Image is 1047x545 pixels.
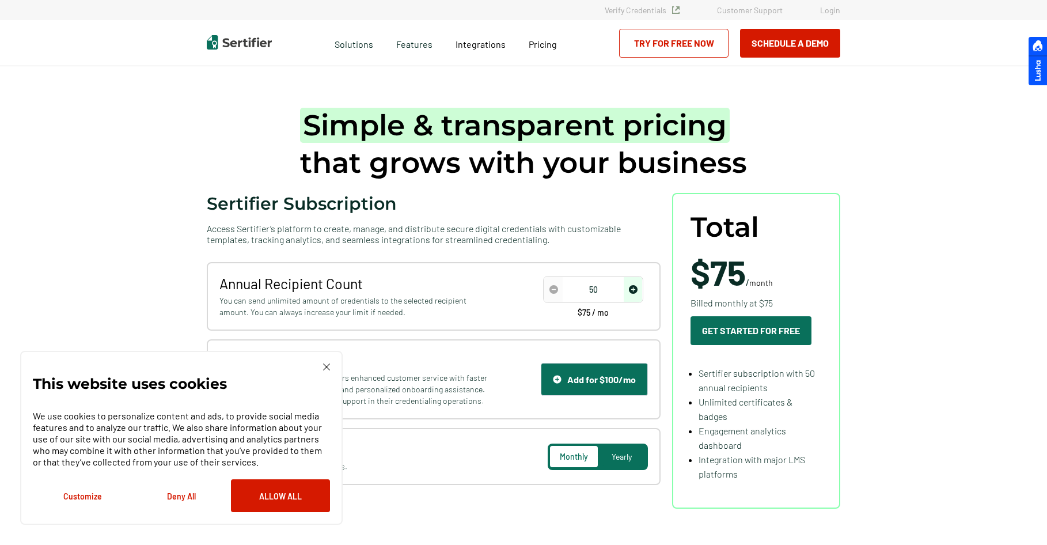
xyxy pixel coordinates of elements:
[691,251,746,293] span: $75
[740,29,840,58] button: Schedule a Demo
[699,368,815,393] span: Sertifier subscription with 50 annual recipients
[529,36,557,50] a: Pricing
[219,295,491,318] span: You can send unlimited amount of credentials to the selected recipient amount. You can always inc...
[300,108,730,143] span: Simple & transparent pricing
[699,425,786,451] span: Engagement analytics dashboard
[691,211,759,243] span: Total
[33,410,330,468] p: We use cookies to personalize content and ads, to provide social media features and to analyze ou...
[624,277,642,302] span: increase number
[207,35,272,50] img: Sertifier | Digital Credentialing Platform
[612,452,632,461] span: Yearly
[691,296,773,310] span: Billed monthly at $75
[717,5,783,15] a: Customer Support
[456,39,506,50] span: Integrations
[544,277,563,302] span: decrease number
[132,479,231,512] button: Deny All
[672,6,680,14] img: Verified
[619,29,729,58] a: Try for Free Now
[529,39,557,50] span: Pricing
[33,479,132,512] button: Customize
[553,374,636,385] div: Add for $100/mo
[456,36,506,50] a: Integrations
[629,285,638,294] img: Increase Icon
[396,36,433,50] span: Features
[560,452,588,461] span: Monthly
[219,372,491,407] span: The Advanced Support Add-on offers enhanced customer service with faster response times, priority...
[33,378,227,389] p: This website uses cookies
[699,454,805,479] span: Integration with major LMS platforms
[219,275,491,292] span: Annual Recipient Count
[578,309,609,317] span: $75 / mo
[323,364,330,370] img: Cookie Popup Close
[219,461,491,472] span: Get 2 months free with annual plans.
[605,5,680,15] a: Verify Credentials
[553,375,562,384] img: Support Icon
[231,479,330,512] button: Allow All
[335,36,373,50] span: Solutions
[691,316,811,345] button: Get Started For Free
[749,278,773,287] span: month
[699,396,792,422] span: Unlimited certificates & badges
[207,223,661,245] span: Access Sertifier’s platform to create, manage, and distribute secure digital credentials with cus...
[549,285,558,294] img: Decrease Icon
[219,441,491,458] span: Payment Interval
[300,107,747,181] h1: that grows with your business
[207,193,397,214] span: Sertifier Subscription
[820,5,840,15] a: Login
[691,255,773,289] span: /
[219,352,491,369] span: Support Add-On
[541,363,648,396] button: Support IconAdd for $100/mo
